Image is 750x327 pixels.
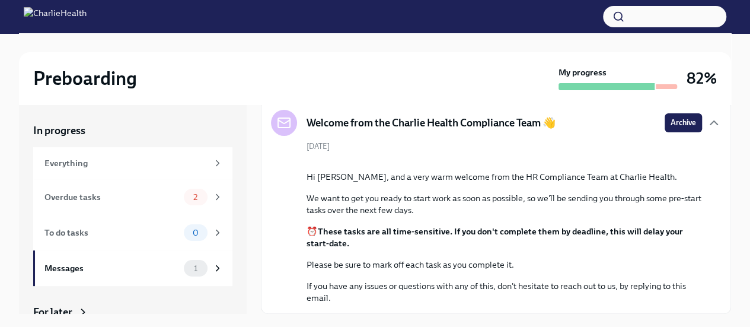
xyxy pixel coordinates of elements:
span: 0 [186,228,206,237]
span: 2 [186,193,205,202]
h2: Preboarding [33,66,137,90]
a: Everything [33,147,232,179]
h5: Welcome from the Charlie Health Compliance Team 👋 [307,116,556,130]
div: Messages [44,262,179,275]
p: ⏰ [307,226,702,249]
div: To do tasks [44,226,179,239]
span: 1 [187,264,205,273]
a: Messages1 [33,250,232,286]
strong: My progress [558,66,607,78]
a: To do tasks0 [33,215,232,250]
img: CharlieHealth [24,7,87,26]
div: Overdue tasks [44,191,179,204]
p: We want to get you ready to start work as soon as possible, so we'll be sending you through some ... [307,192,702,216]
div: For later [33,305,72,319]
h3: 82% [687,68,717,89]
p: If you have any issues or questions with any of this, don't hesitate to reach out to us, by reply... [307,280,702,304]
strong: These tasks are all time-sensitive. If you don't complete them by deadline, this will delay your ... [307,226,683,249]
p: Please be sure to mark off each task as you complete it. [307,259,702,271]
a: For later [33,305,232,319]
a: In progress [33,123,232,138]
span: [DATE] [307,141,330,152]
a: Overdue tasks2 [33,179,232,215]
div: Everything [44,157,208,170]
button: Archive [665,113,702,132]
p: Hi [PERSON_NAME], and a very warm welcome from the HR Compliance Team at Charlie Health. [307,171,702,183]
span: Archive [671,117,696,129]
